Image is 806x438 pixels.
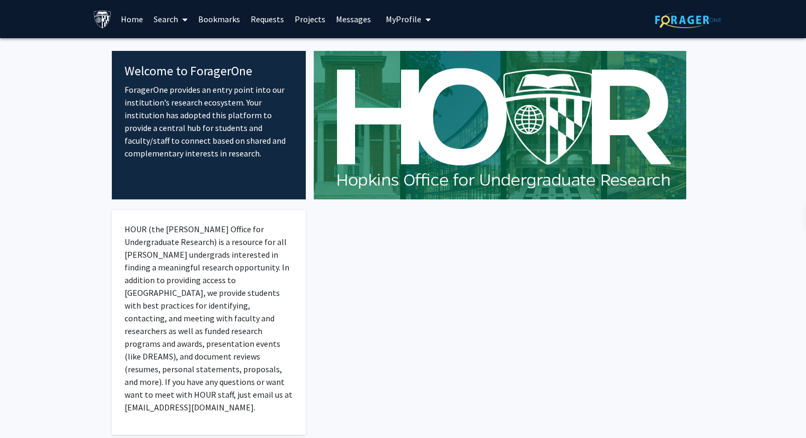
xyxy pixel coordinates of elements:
a: Messages [331,1,376,38]
a: Home [116,1,148,38]
p: ForagerOne provides an entry point into our institution’s research ecosystem. Your institution ha... [125,83,294,160]
span: My Profile [386,14,421,24]
a: Requests [245,1,289,38]
img: ForagerOne Logo [655,12,721,28]
a: Search [148,1,193,38]
img: Cover Image [314,51,686,199]
img: Johns Hopkins University Logo [93,10,112,29]
iframe: Chat [8,390,45,430]
a: Bookmarks [193,1,245,38]
h4: Welcome to ForagerOne [125,64,294,79]
a: Projects [289,1,331,38]
p: HOUR (the [PERSON_NAME] Office for Undergraduate Research) is a resource for all [PERSON_NAME] un... [125,223,294,414]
